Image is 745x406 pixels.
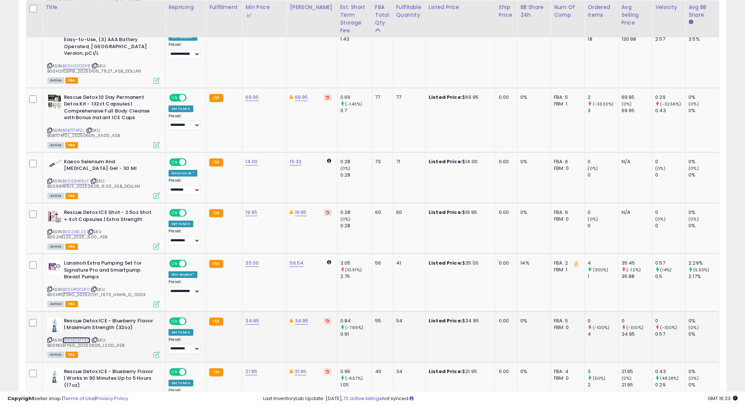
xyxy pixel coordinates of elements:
[622,260,652,266] div: 35.45
[688,368,719,375] div: 0%
[340,368,372,375] div: 0.96
[340,172,372,178] div: 0.28
[688,222,719,229] div: 0%
[693,267,709,273] small: (5.53%)
[340,158,372,165] div: 0.28
[186,318,197,324] span: OFF
[62,63,90,69] a: B00H2VOSP8
[345,375,363,381] small: (-8.57%)
[209,318,223,326] small: FBA
[170,369,179,375] span: ON
[655,36,685,43] div: 2.57
[7,395,34,402] strong: Copyright
[169,178,200,195] div: Preset:
[622,107,652,114] div: 69.95
[186,159,197,165] span: OFF
[554,209,579,216] div: FBA: 6
[554,318,579,324] div: FBA: 5
[209,368,223,376] small: FBA
[375,260,387,266] div: 56
[47,193,64,199] span: All listings currently available for purchase on Amazon
[47,337,124,348] span: | SKU: B00NO3FY5G_20250606_12.00_ASB
[65,301,78,307] span: FBA
[688,158,719,165] div: 0%
[64,368,154,391] b: Rescue Detox ICE - Blueberry Flavor | Works in 90 Minutes Up to 5 Hours (17oz)
[245,317,259,325] a: 34.95
[169,114,200,130] div: Preset:
[340,94,372,101] div: 0.69
[64,260,154,282] b: Lansinoh Extra Pumping Set for Signature Pro and Smartpump Breast Pumps
[396,94,420,101] div: 77
[660,325,677,330] small: (-100%)
[593,101,613,107] small: (-33.33%)
[375,3,390,27] div: FBA Total Qty
[47,94,160,147] div: ASIN:
[186,369,197,375] span: OFF
[588,172,618,178] div: 0
[340,36,372,43] div: 1.43
[169,221,193,227] div: Set To Min
[47,260,62,275] img: 3176z1CUC6L._SL40_.jpg
[688,331,719,338] div: 0%
[429,158,462,165] b: Listed Price:
[169,329,193,336] div: Set To Min
[62,178,89,184] a: B00684K9JY
[47,142,64,148] span: All listings currently available for purchase on Amazon
[209,3,239,11] div: Fulfillment
[64,94,154,123] b: Rescue Detox 10 Day Permanent Detox Kit - 132ct Capsules | Comprehensive Full Body Cleanse with B...
[340,318,372,324] div: 0.84
[47,286,145,298] span: | SKU: B00HPQT2RO_20250707_19.73_HNHN_D_0004
[170,159,179,165] span: ON
[588,273,618,280] div: 1
[588,368,618,375] div: 3
[554,266,579,273] div: FBM: 1
[47,94,62,109] img: 51zrJGOWLYL._SL40_.jpg
[593,325,610,330] small: (-100%)
[209,94,223,102] small: FBA
[209,158,223,167] small: FBA
[45,3,162,11] div: Title
[499,158,511,165] div: 0.00
[688,325,699,330] small: (0%)
[655,382,685,388] div: 0.29
[688,36,719,43] div: 3.5%
[375,94,387,101] div: 77
[554,3,581,19] div: Num of Comp.
[554,260,579,266] div: FBA: 2
[47,158,160,198] div: ASIN:
[520,368,545,375] div: 0%
[65,142,78,148] span: FBA
[47,244,64,250] span: All listings currently available for purchase on Amazon
[186,94,197,101] span: OFF
[47,301,64,307] span: All listings currently available for purchase on Amazon
[655,165,666,171] small: (0%)
[396,158,420,165] div: 71
[588,318,618,324] div: 0
[47,352,64,358] span: All listings currently available for purchase on Amazon
[170,94,179,101] span: ON
[655,172,685,178] div: 0
[245,94,259,101] a: 69.95
[429,158,490,165] div: $14.00
[688,172,719,178] div: 0%
[499,368,511,375] div: 0.00
[396,318,420,324] div: 54
[47,318,160,357] div: ASIN:
[588,36,618,43] div: 18
[429,368,490,375] div: $21.95
[62,286,89,293] a: B00HPQT2RO
[340,222,372,229] div: 0.28
[429,209,490,216] div: $19.95
[626,267,641,273] small: (-1.2%)
[169,380,193,386] div: Set To Min
[47,368,62,383] img: 41n46NTUu3L._SL40_.jpg
[64,158,154,174] b: Kaeco Selenium And [MEDICAL_DATA] Gel - 30 Ml
[245,12,253,19] img: InventoryLab Logo
[245,259,259,267] a: 35.00
[688,107,719,114] div: 0%
[655,368,685,375] div: 0.43
[340,165,351,171] small: (0%)
[340,3,369,34] div: Est. Short Term Storage Fee
[47,209,160,249] div: ASIN:
[655,3,682,11] div: Velocity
